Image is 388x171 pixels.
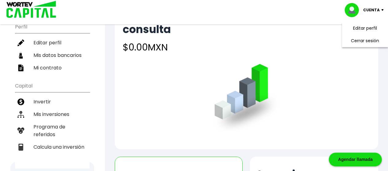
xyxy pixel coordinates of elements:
[123,11,370,35] h2: Total de rendimientos recibidos en tu mes de consulta
[15,141,90,153] a: Calcula una inversión
[345,3,363,17] img: profile-image
[15,95,90,108] a: Invertir
[15,121,90,141] a: Programa de referidos
[15,108,90,121] a: Mis inversiones
[15,61,90,74] a: Mi contrato
[17,99,24,105] img: invertir-icon.b3b967d7.svg
[17,127,24,134] img: recomiendanos-icon.9b8e9327.svg
[17,111,24,118] img: inversiones-icon.6695dc30.svg
[363,6,380,15] p: Cuenta
[212,64,281,133] img: grafica.516fef24.png
[15,79,90,169] ul: Capital
[17,52,24,59] img: datos-icon.10cf9172.svg
[15,20,90,74] ul: Perfil
[17,39,24,46] img: editar-icon.952d3147.svg
[353,25,377,32] a: Editar perfil
[329,153,382,166] div: Agendar llamada
[17,65,24,71] img: contrato-icon.f2db500c.svg
[123,40,370,54] h4: $0.00 MXN
[15,49,90,61] a: Mis datos bancarios
[380,9,388,11] img: icon-down
[15,36,90,49] a: Editar perfil
[17,144,24,151] img: calculadora-icon.17d418c4.svg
